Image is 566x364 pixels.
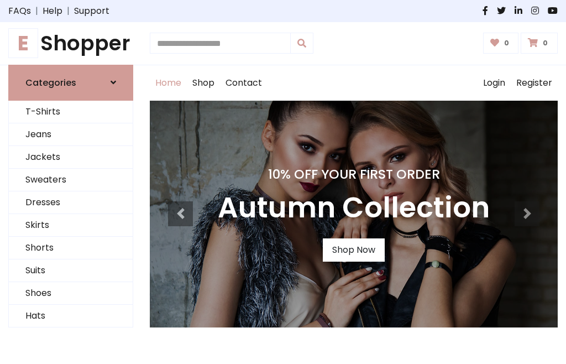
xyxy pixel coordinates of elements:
a: Help [43,4,62,18]
a: Register [511,65,558,101]
a: Categories [8,65,133,101]
a: EShopper [8,31,133,56]
a: Login [478,65,511,101]
a: Shoes [9,282,133,305]
span: | [31,4,43,18]
a: Shop [187,65,220,101]
h6: Categories [25,77,76,88]
a: Jeans [9,123,133,146]
a: Contact [220,65,268,101]
a: Shorts [9,237,133,259]
a: Jackets [9,146,133,169]
a: FAQs [8,4,31,18]
h3: Autumn Collection [218,191,490,225]
a: Sweaters [9,169,133,191]
span: | [62,4,74,18]
a: Home [150,65,187,101]
span: E [8,28,38,58]
a: Suits [9,259,133,282]
a: Skirts [9,214,133,237]
h1: Shopper [8,31,133,56]
a: Dresses [9,191,133,214]
span: 0 [501,38,512,48]
a: Shop Now [323,238,385,262]
a: Support [74,4,109,18]
a: Hats [9,305,133,327]
a: T-Shirts [9,101,133,123]
h4: 10% Off Your First Order [218,167,490,182]
a: 0 [483,33,519,54]
a: 0 [521,33,558,54]
span: 0 [540,38,551,48]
